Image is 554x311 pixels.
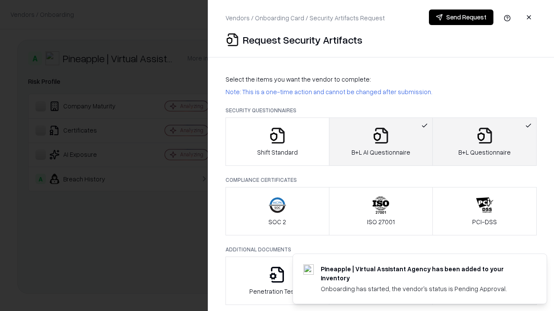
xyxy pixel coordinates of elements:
p: B+L AI Questionnaire [351,148,410,157]
p: PCI-DSS [472,217,497,226]
div: Onboarding has started, the vendor's status is Pending Approval. [321,284,526,293]
button: Shift Standard [225,117,329,166]
p: Security Questionnaires [225,107,537,114]
p: Select the items you want the vendor to complete: [225,75,537,84]
p: Additional Documents [225,246,537,253]
img: trypineapple.com [303,264,314,275]
button: Send Request [429,10,493,25]
p: Vendors / Onboarding Card / Security Artifacts Request [225,13,385,22]
p: Shift Standard [257,148,298,157]
button: Penetration Testing [225,257,329,305]
p: B+L Questionnaire [458,148,511,157]
p: Note: This is a one-time action and cannot be changed after submission. [225,87,537,96]
div: Pineapple | Virtual Assistant Agency has been added to your inventory [321,264,526,282]
button: ISO 27001 [329,187,433,235]
button: SOC 2 [225,187,329,235]
p: SOC 2 [268,217,286,226]
button: B+L AI Questionnaire [329,117,433,166]
p: Penetration Testing [249,287,305,296]
button: PCI-DSS [432,187,537,235]
p: ISO 27001 [367,217,395,226]
p: Request Security Artifacts [243,33,362,47]
p: Compliance Certificates [225,176,537,184]
button: B+L Questionnaire [432,117,537,166]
